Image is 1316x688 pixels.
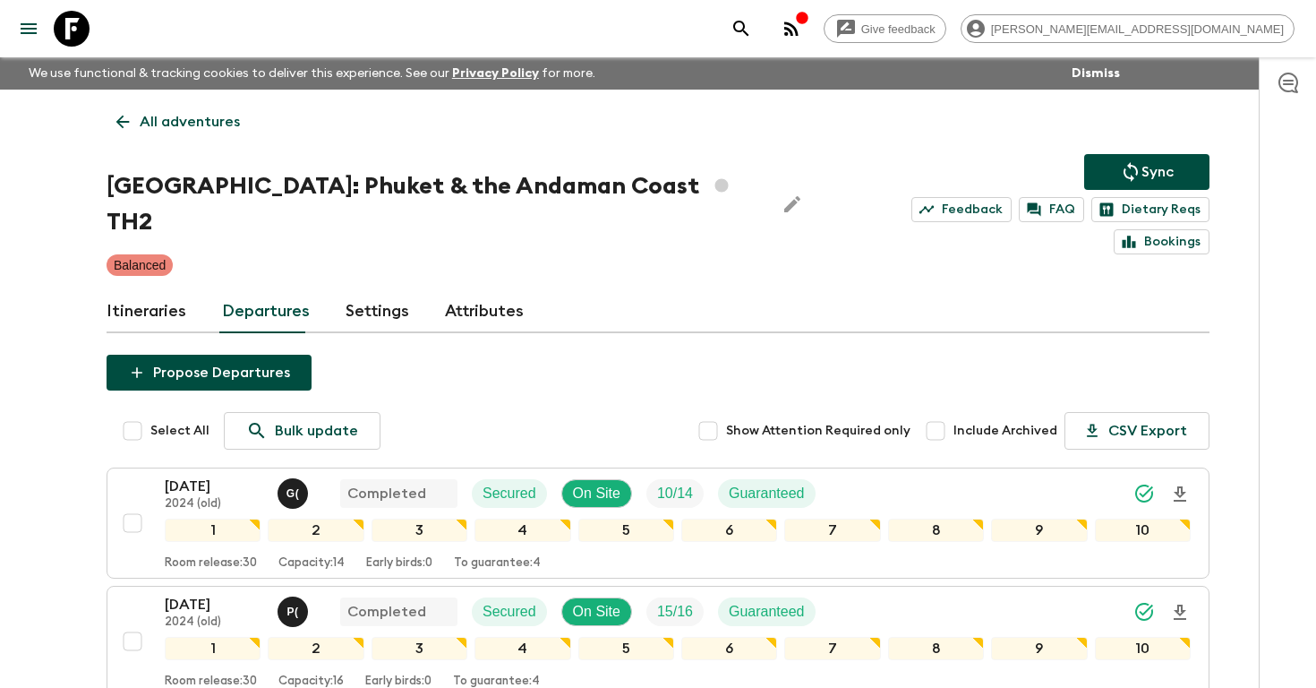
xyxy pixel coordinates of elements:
div: Trip Fill [646,598,704,626]
div: 7 [784,519,880,542]
span: Include Archived [953,422,1057,440]
a: Privacy Policy [452,67,539,80]
svg: Synced Successfully [1133,483,1155,504]
p: [DATE] [165,476,263,497]
div: 8 [888,637,984,660]
p: Room release: 30 [165,556,257,571]
svg: Synced Successfully [1133,601,1155,623]
p: 2024 (old) [165,497,263,512]
p: [DATE] [165,594,263,615]
svg: Download Onboarding [1169,484,1191,505]
div: 4 [474,637,570,660]
p: Capacity: 14 [278,556,345,571]
div: 1 [165,637,261,660]
div: Trip Fill [646,479,704,508]
p: Sync [1141,161,1174,183]
span: Show Attention Required only [726,422,910,440]
span: Pooky (Thanaphan) Kerdyoo [278,602,312,616]
a: Dietary Reqs [1091,197,1209,222]
div: 3 [372,637,467,660]
span: Gong (Anon) Ratanaphaisal [278,484,312,498]
a: Departures [222,290,310,333]
p: All adventures [140,111,240,133]
button: Edit Adventure Title [774,168,810,240]
a: Give feedback [824,14,946,43]
p: Bulk update [275,420,358,442]
button: [DATE]2024 (old)Gong (Anon) RatanaphaisalCompletedSecuredOn SiteTrip FillGuaranteed12345678910Roo... [107,468,1209,579]
p: On Site [573,601,620,623]
div: 2 [268,519,363,542]
div: 9 [991,637,1087,660]
a: Settings [346,290,409,333]
button: Dismiss [1067,61,1124,86]
button: CSV Export [1064,412,1209,450]
span: Select All [150,422,209,440]
p: Completed [347,601,426,623]
button: Sync adventure departures to the booking engine [1084,154,1209,190]
span: Give feedback [851,22,945,36]
div: 1 [165,519,261,542]
p: 2024 (old) [165,615,263,630]
button: search adventures [723,11,759,47]
div: 5 [578,637,674,660]
div: Secured [472,479,547,508]
svg: Download Onboarding [1169,602,1191,623]
p: To guarantee: 4 [454,556,541,571]
div: On Site [561,479,632,508]
p: Guaranteed [729,601,805,623]
p: Early birds: 0 [366,556,432,571]
p: 15 / 16 [657,601,693,623]
div: 10 [1095,637,1191,660]
div: 3 [372,519,467,542]
a: Bookings [1114,229,1209,254]
a: Itineraries [107,290,186,333]
a: FAQ [1019,197,1084,222]
div: On Site [561,598,632,626]
div: 5 [578,519,674,542]
p: Secured [483,483,536,504]
div: 4 [474,519,570,542]
a: Bulk update [224,412,380,450]
div: 9 [991,519,1087,542]
div: 8 [888,519,984,542]
div: 10 [1095,519,1191,542]
button: Propose Departures [107,355,312,391]
div: [PERSON_NAME][EMAIL_ADDRESS][DOMAIN_NAME] [961,14,1295,43]
a: Feedback [911,197,1012,222]
p: 10 / 14 [657,483,693,504]
span: [PERSON_NAME][EMAIL_ADDRESS][DOMAIN_NAME] [981,22,1294,36]
p: We use functional & tracking cookies to deliver this experience. See our for more. [21,57,602,90]
p: Guaranteed [729,483,805,504]
h1: [GEOGRAPHIC_DATA]: Phuket & the Andaman Coast TH2 [107,168,760,240]
div: Secured [472,598,547,626]
p: Completed [347,483,426,504]
div: 2 [268,637,363,660]
a: Attributes [445,290,524,333]
div: 6 [681,519,777,542]
a: All adventures [107,104,250,140]
button: menu [11,11,47,47]
p: Secured [483,601,536,623]
p: On Site [573,483,620,504]
div: 6 [681,637,777,660]
div: 7 [784,637,880,660]
p: Balanced [114,256,166,274]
